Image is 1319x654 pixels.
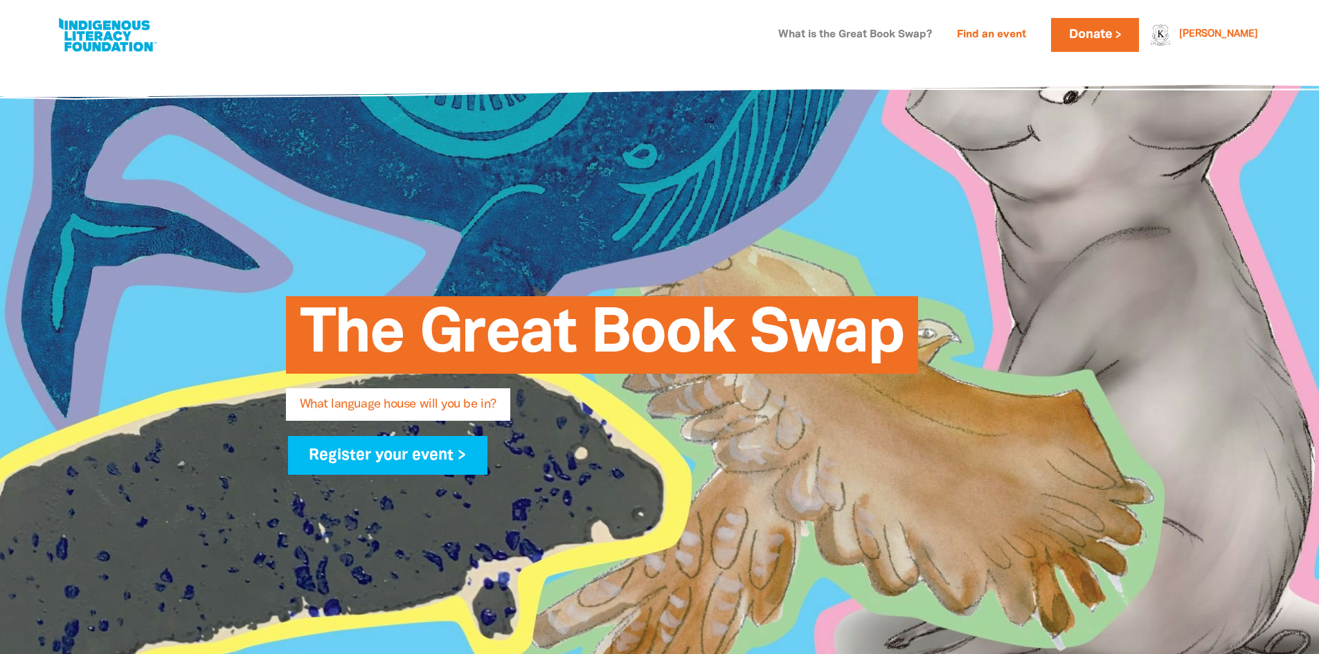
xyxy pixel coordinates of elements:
[300,399,496,421] span: What language house will you be in?
[1051,18,1138,52] a: Donate
[770,24,940,46] a: What is the Great Book Swap?
[949,24,1034,46] a: Find an event
[288,436,488,475] a: Register your event >
[300,307,904,374] span: The Great Book Swap
[1179,30,1258,39] a: [PERSON_NAME]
